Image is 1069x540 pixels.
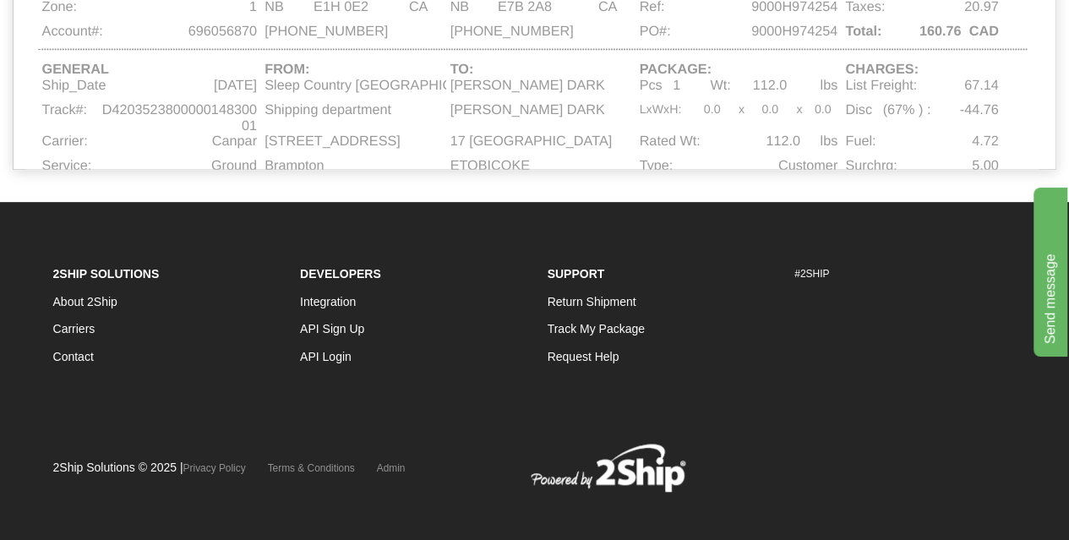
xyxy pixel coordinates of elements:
[300,322,364,335] a: API Sign Up
[268,462,355,474] a: Terms & Conditions
[300,295,356,308] a: Integration
[53,267,160,281] strong: 2Ship Solutions
[300,350,352,363] a: API Login
[300,267,381,281] strong: Developers
[548,350,619,363] a: Request Help
[53,322,95,335] a: Carriers
[1030,183,1067,356] iframe: chat widget
[183,462,246,474] a: Privacy Policy
[53,461,246,474] span: 2Ship Solutions © 2025 |
[377,462,406,474] a: Admin
[548,322,645,335] a: Track My Package
[53,350,94,363] a: Contact
[53,295,117,308] a: About 2Ship
[548,295,636,308] a: Return Shipment
[13,10,156,30] div: Send message
[548,267,605,281] strong: Support
[794,269,1017,280] h6: #2SHIP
